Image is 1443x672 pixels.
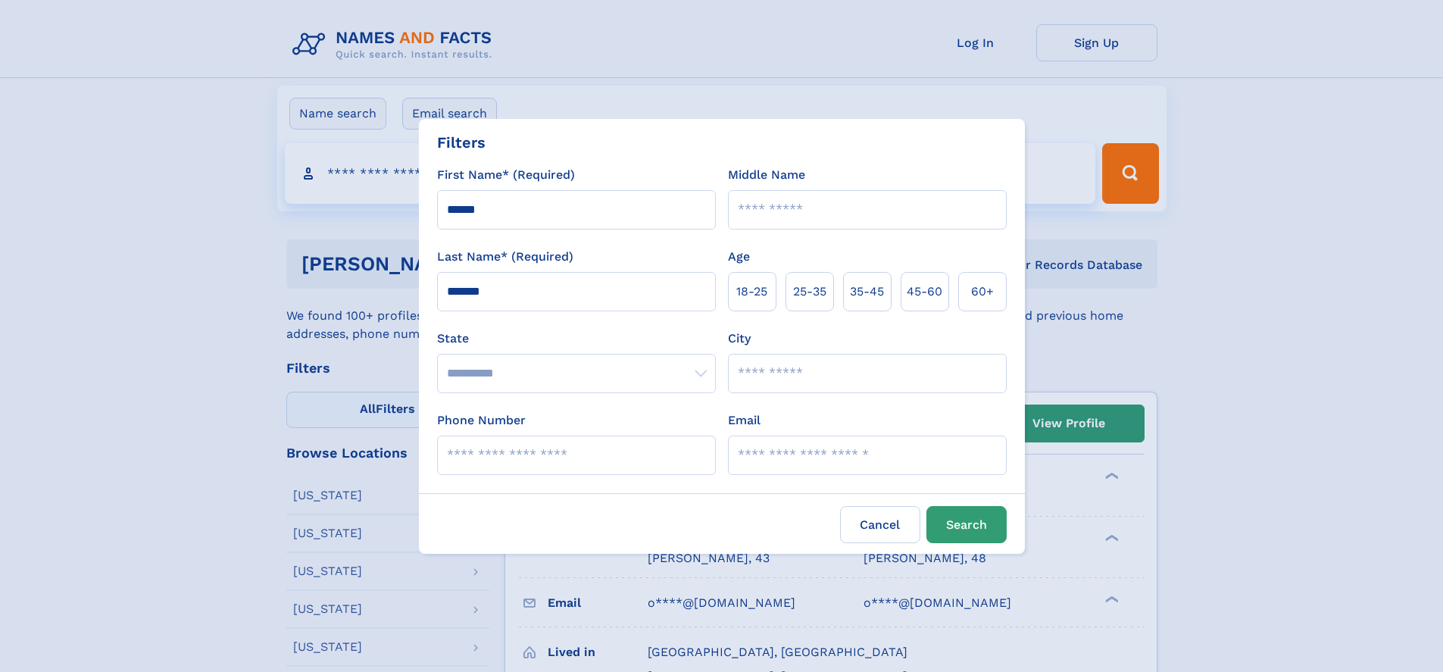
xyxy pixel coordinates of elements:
[728,330,751,348] label: City
[926,506,1007,543] button: Search
[728,411,761,430] label: Email
[437,330,716,348] label: State
[437,131,486,154] div: Filters
[728,248,750,266] label: Age
[437,411,526,430] label: Phone Number
[840,506,920,543] label: Cancel
[736,283,767,301] span: 18‑25
[971,283,994,301] span: 60+
[850,283,884,301] span: 35‑45
[437,248,573,266] label: Last Name* (Required)
[437,166,575,184] label: First Name* (Required)
[793,283,826,301] span: 25‑35
[728,166,805,184] label: Middle Name
[907,283,942,301] span: 45‑60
